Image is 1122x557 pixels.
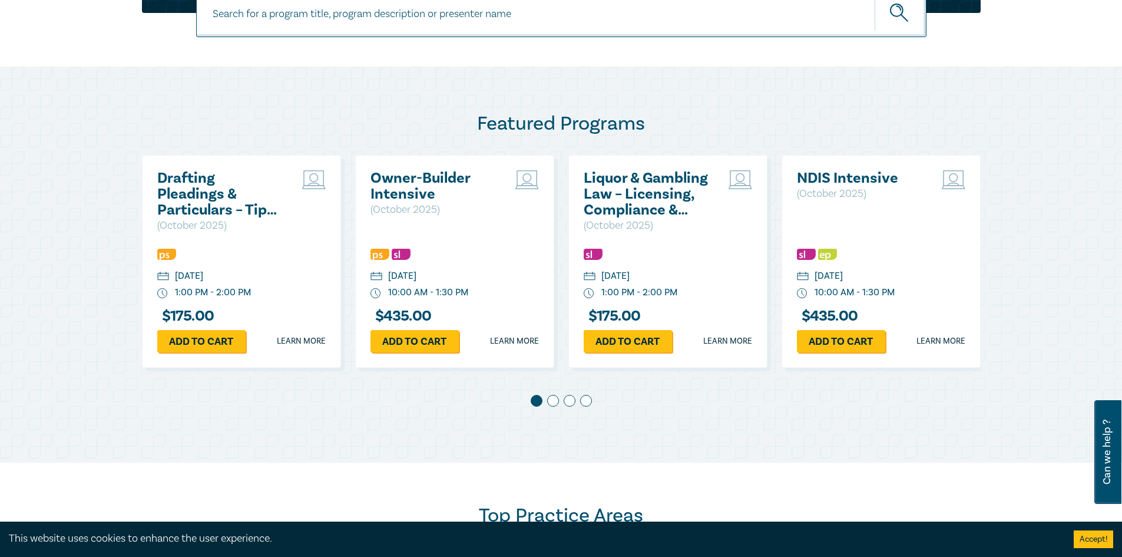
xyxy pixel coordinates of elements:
[703,335,752,347] a: Learn more
[157,218,284,233] p: ( October 2025 )
[388,269,416,283] div: [DATE]
[370,272,382,282] img: calendar
[9,531,1056,546] div: This website uses cookies to enhance the user experience.
[601,269,630,283] div: [DATE]
[388,286,468,299] div: 10:00 AM - 1:30 PM
[584,170,710,218] a: Liquor & Gambling Law – Licensing, Compliance & Regulations
[797,330,885,352] a: Add to cart
[392,249,411,260] img: Substantive Law
[729,170,752,189] img: Live Stream
[370,308,432,324] h3: $ 435.00
[157,170,284,218] a: Drafting Pleadings & Particulars – Tips & Traps
[797,186,924,202] p: ( October 2025 )
[584,218,710,233] p: ( October 2025 )
[797,272,809,282] img: calendar
[815,286,895,299] div: 10:00 AM - 1:30 PM
[797,249,816,260] img: Substantive Law
[942,170,965,189] img: Live Stream
[157,330,246,352] a: Add to cart
[1101,407,1113,497] span: Can we help ?
[584,272,595,282] img: calendar
[370,249,389,260] img: Professional Skills
[277,335,326,347] a: Learn more
[818,249,837,260] img: Ethics & Professional Responsibility
[142,112,981,136] h2: Featured Programs
[175,286,251,299] div: 1:00 PM - 2:00 PM
[916,335,965,347] a: Learn more
[157,288,168,299] img: watch
[601,286,677,299] div: 1:00 PM - 2:00 PM
[797,170,924,186] a: NDIS Intensive
[370,288,381,299] img: watch
[815,269,843,283] div: [DATE]
[302,170,326,189] img: Live Stream
[490,335,539,347] a: Learn more
[797,288,807,299] img: watch
[157,308,214,324] h3: $ 175.00
[584,288,594,299] img: watch
[142,504,981,528] h2: Top Practice Areas
[157,249,176,260] img: Professional Skills
[584,330,672,352] a: Add to cart
[175,269,203,283] div: [DATE]
[584,249,603,260] img: Substantive Law
[1074,530,1113,548] button: Accept cookies
[515,170,539,189] img: Live Stream
[584,308,641,324] h3: $ 175.00
[797,308,858,324] h3: $ 435.00
[370,170,497,202] a: Owner-Builder Intensive
[157,272,169,282] img: calendar
[370,202,497,217] p: ( October 2025 )
[370,330,459,352] a: Add to cart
